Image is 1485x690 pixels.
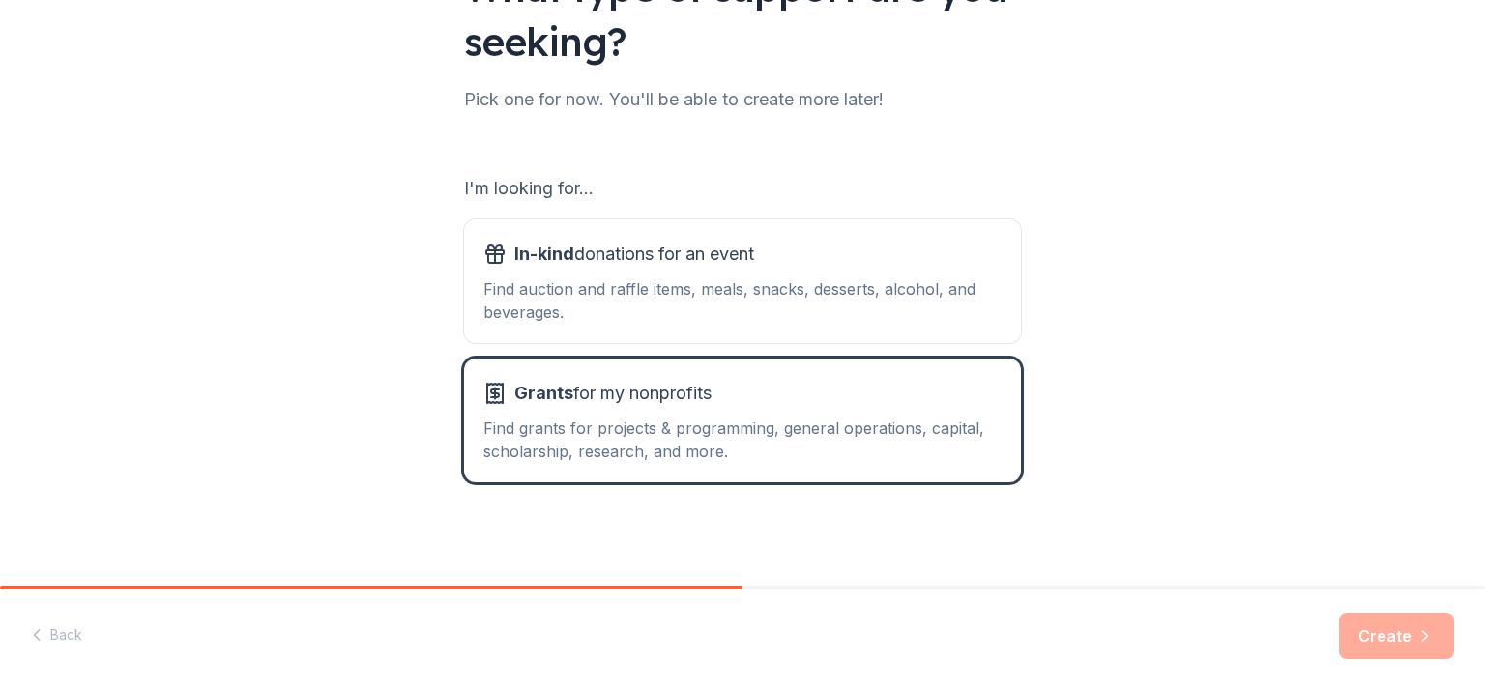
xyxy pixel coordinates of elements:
div: Find auction and raffle items, meals, snacks, desserts, alcohol, and beverages. [483,277,1002,324]
span: donations for an event [514,239,754,270]
button: In-kinddonations for an eventFind auction and raffle items, meals, snacks, desserts, alcohol, and... [464,219,1021,343]
div: Pick one for now. You'll be able to create more later! [464,84,1021,115]
span: for my nonprofits [514,378,712,409]
div: I'm looking for... [464,173,1021,204]
button: Grantsfor my nonprofitsFind grants for projects & programming, general operations, capital, schol... [464,359,1021,482]
span: Grants [514,383,573,403]
div: Find grants for projects & programming, general operations, capital, scholarship, research, and m... [483,417,1002,463]
span: In-kind [514,244,574,264]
